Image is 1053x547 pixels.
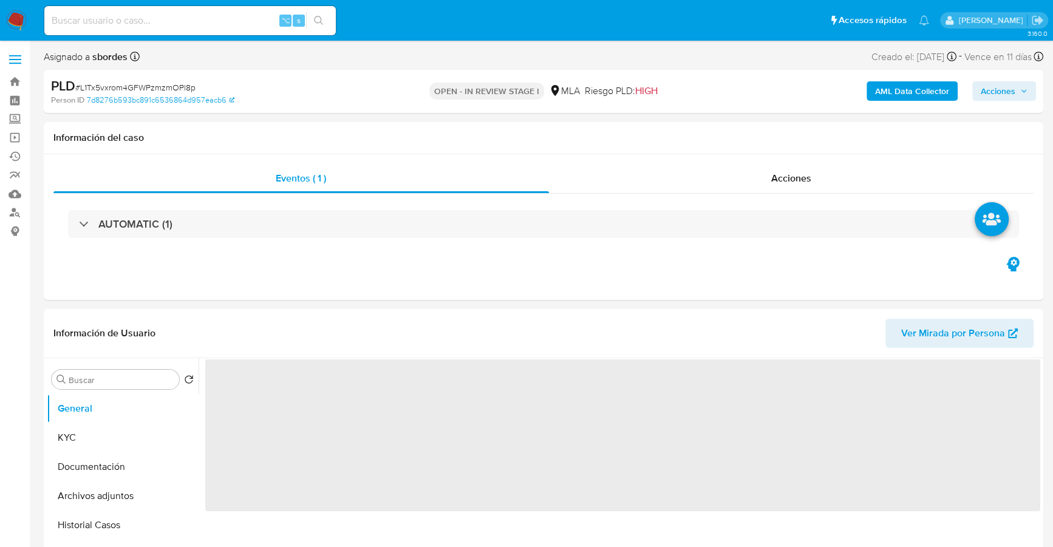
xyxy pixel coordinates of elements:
[53,327,155,339] h1: Información de Usuario
[51,95,84,106] b: Person ID
[919,15,929,25] a: Notificaciones
[958,15,1027,26] p: stefania.bordes@mercadolibre.com
[47,452,199,481] button: Documentación
[964,50,1032,64] span: Vence en 11 días
[47,511,199,540] button: Historial Casos
[205,359,1040,511] span: ‌
[297,15,301,26] span: s
[429,83,544,100] p: OPEN - IN REVIEW STAGE I
[68,210,1019,238] div: AUTOMATIC (1)
[44,50,128,64] span: Asignado a
[47,423,199,452] button: KYC
[44,13,336,29] input: Buscar usuario o caso...
[281,15,290,26] span: ⌥
[56,375,66,384] button: Buscar
[867,81,958,101] button: AML Data Collector
[75,81,196,93] span: # L1Tx5vxrom4GFWPzmzmOPl8p
[47,481,199,511] button: Archivos adjuntos
[771,171,811,185] span: Acciones
[972,81,1036,101] button: Acciones
[839,14,907,27] span: Accesos rápidos
[53,132,1034,144] h1: Información del caso
[901,319,1005,348] span: Ver Mirada por Persona
[1031,14,1044,27] a: Salir
[51,76,75,95] b: PLD
[47,394,199,423] button: General
[635,84,658,98] span: HIGH
[87,95,234,106] a: 7d8276b593bc891c6536864d957eacb6
[959,49,962,65] span: -
[90,50,128,64] b: sbordes
[871,49,956,65] div: Creado el: [DATE]
[276,171,326,185] span: Eventos ( 1 )
[875,81,949,101] b: AML Data Collector
[981,81,1015,101] span: Acciones
[69,375,174,386] input: Buscar
[885,319,1034,348] button: Ver Mirada por Persona
[184,375,194,388] button: Volver al orden por defecto
[549,84,580,98] div: MLA
[98,217,172,231] h3: AUTOMATIC (1)
[306,12,331,29] button: search-icon
[585,84,658,98] span: Riesgo PLD:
